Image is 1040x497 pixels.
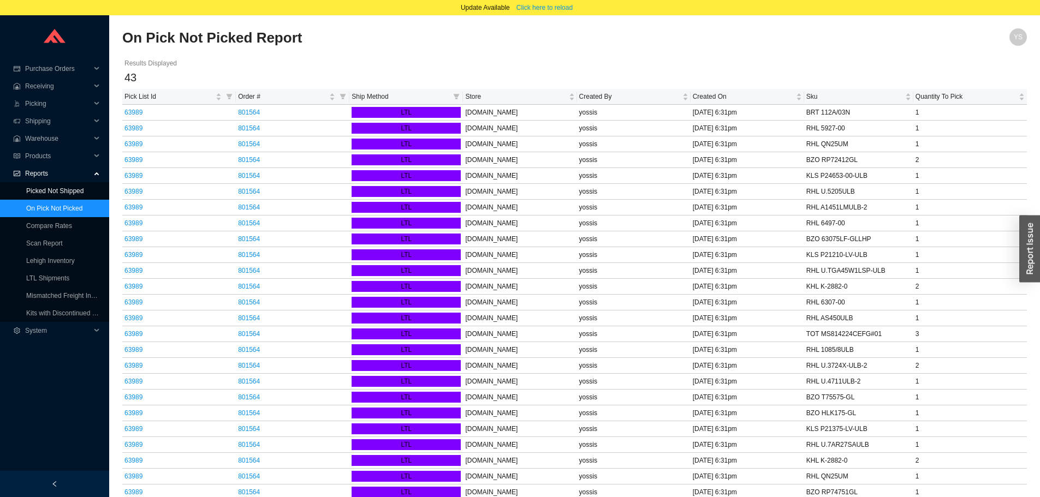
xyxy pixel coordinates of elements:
td: 1 [913,136,1027,152]
td: [DOMAIN_NAME] [463,136,577,152]
a: 801564 [238,298,260,306]
td: 1 [913,469,1027,484]
td: [DATE] 6:31pm [691,295,804,310]
a: 63989 [124,267,142,274]
td: [DOMAIN_NAME] [463,326,577,342]
td: [DATE] 6:31pm [691,405,804,421]
td: [DOMAIN_NAME] [463,247,577,263]
span: read [13,153,21,159]
span: Shipping [25,112,91,130]
a: 801564 [238,409,260,417]
td: yossis [577,310,691,326]
span: Order # [238,91,327,102]
td: BZO HLK175-GL [804,405,913,421]
span: 43 [124,71,136,83]
span: Purchase Orders [25,60,91,77]
td: [DOMAIN_NAME] [463,279,577,295]
td: RHL 6307-00 [804,295,913,310]
span: Click here to reload [516,2,573,13]
td: [DOMAIN_NAME] [463,121,577,136]
td: BRT 112A/03N [804,105,913,121]
td: yossis [577,374,691,390]
td: 1 [913,168,1027,184]
span: Products [25,147,91,165]
td: [DATE] 6:31pm [691,184,804,200]
a: 63989 [124,235,142,243]
div: LTL [352,107,461,118]
td: [DOMAIN_NAME] [463,310,577,326]
div: LTL [352,471,461,482]
a: 801564 [238,140,260,148]
td: yossis [577,121,691,136]
td: RHL AS450ULB [804,310,913,326]
span: Picking [25,95,91,112]
td: yossis [577,215,691,231]
a: 63989 [124,156,142,164]
td: [DOMAIN_NAME] [463,168,577,184]
td: 2 [913,152,1027,168]
span: Sku [806,91,903,102]
td: 2 [913,358,1027,374]
td: RHL QN25UM [804,136,913,152]
td: BZO RP72412GL [804,152,913,168]
span: left [51,481,58,487]
a: 801564 [238,188,260,195]
td: [DOMAIN_NAME] [463,105,577,121]
td: RHL U.TGA45W1LSP-ULB [804,263,913,279]
td: yossis [577,279,691,295]
td: RHL U.3724X-ULB-2 [804,358,913,374]
td: 2 [913,453,1027,469]
td: [DATE] 6:31pm [691,121,804,136]
td: 1 [913,200,1027,215]
td: RHL A1451LMULB-2 [804,200,913,215]
td: [DOMAIN_NAME] [463,295,577,310]
td: [DATE] 6:31pm [691,374,804,390]
td: yossis [577,390,691,405]
a: 63989 [124,251,142,259]
div: LTL [352,202,461,213]
td: yossis [577,437,691,453]
td: 1 [913,295,1027,310]
td: 3 [913,326,1027,342]
a: 801564 [238,362,260,369]
td: yossis [577,295,691,310]
div: LTL [352,392,461,403]
a: 63989 [124,140,142,148]
td: [DOMAIN_NAME] [463,342,577,358]
div: LTL [352,344,461,355]
a: Mismatched Freight Invoices [26,292,110,300]
span: System [25,322,91,339]
td: TOT MS814224CEFG#01 [804,326,913,342]
span: Receiving [25,77,91,95]
td: [DATE] 6:31pm [691,326,804,342]
div: LTL [352,423,461,434]
td: yossis [577,136,691,152]
td: [DOMAIN_NAME] [463,469,577,484]
a: 63989 [124,346,142,354]
td: [DATE] 6:31pm [691,136,804,152]
td: BZO 63075LF-GLLHP [804,231,913,247]
td: yossis [577,152,691,168]
td: [DATE] 6:31pm [691,231,804,247]
td: [DATE] 6:31pm [691,469,804,484]
td: [DATE] 6:31pm [691,390,804,405]
span: Ship Method [352,91,449,102]
a: Compare Rates [26,222,72,230]
a: 801564 [238,488,260,496]
td: [DOMAIN_NAME] [463,421,577,437]
div: LTL [352,265,461,276]
span: filter [451,89,462,104]
td: KHL K-2882-0 [804,453,913,469]
td: KLS P21375-LV-ULB [804,421,913,437]
td: [DOMAIN_NAME] [463,437,577,453]
a: 63989 [124,362,142,369]
span: Reports [25,165,91,182]
td: RHL U.7AR27SAULB [804,437,913,453]
a: 63989 [124,457,142,464]
td: yossis [577,342,691,358]
a: 801564 [238,235,260,243]
td: yossis [577,453,691,469]
div: LTL [352,328,461,339]
a: On Pick Not Picked [26,205,82,212]
th: Quantity To Pick sortable [913,89,1027,105]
